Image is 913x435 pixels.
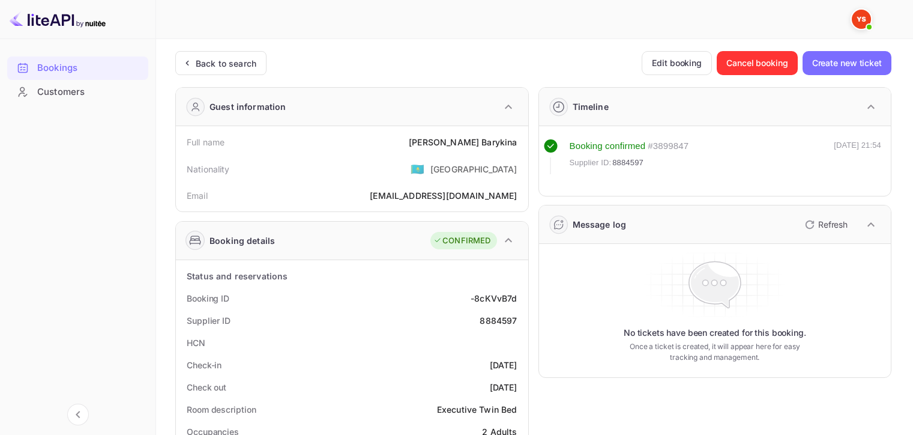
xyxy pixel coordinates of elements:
div: Back to search [196,57,256,70]
div: Customers [37,85,142,99]
div: Full name [187,136,224,148]
div: Booking details [209,234,275,247]
p: Once a ticket is created, it will appear here for easy tracking and management. [621,341,809,363]
div: Customers [7,81,148,104]
p: Refresh [818,218,848,231]
div: 8884597 [480,314,517,327]
div: [GEOGRAPHIC_DATA] [430,163,517,175]
span: United States [411,158,424,180]
a: Bookings [7,56,148,79]
div: Check out [187,381,226,394]
button: Edit booking [642,51,712,75]
div: # 3899847 [648,139,689,153]
div: Check-in [187,359,221,371]
img: Yandex Support [852,10,871,29]
div: Bookings [7,56,148,80]
div: Supplier ID [187,314,231,327]
div: Guest information [209,100,286,113]
div: HCN [187,336,205,349]
div: CONFIRMED [433,235,490,247]
button: Collapse navigation [67,404,89,425]
button: Create new ticket [803,51,891,75]
div: Executive Twin Bed [437,403,517,416]
div: -8cKVvB7d [471,292,517,305]
div: Message log [573,218,627,231]
div: Bookings [37,61,142,75]
div: [DATE] [490,359,517,371]
div: Email [187,189,208,202]
span: 8884597 [612,157,643,169]
div: Booking ID [187,292,229,305]
div: Room description [187,403,256,416]
img: LiteAPI logo [10,10,106,29]
div: Timeline [573,100,609,113]
div: [EMAIL_ADDRESS][DOMAIN_NAME] [370,189,517,202]
div: [PERSON_NAME] Barykina [409,136,517,148]
button: Cancel booking [717,51,798,75]
span: Supplier ID: [570,157,612,169]
div: Booking confirmed [570,139,646,153]
div: [DATE] [490,381,517,394]
div: Status and reservations [187,270,288,282]
button: Refresh [798,215,852,234]
p: No tickets have been created for this booking. [624,327,806,339]
a: Customers [7,81,148,103]
div: Nationality [187,163,230,175]
div: [DATE] 21:54 [834,139,881,174]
